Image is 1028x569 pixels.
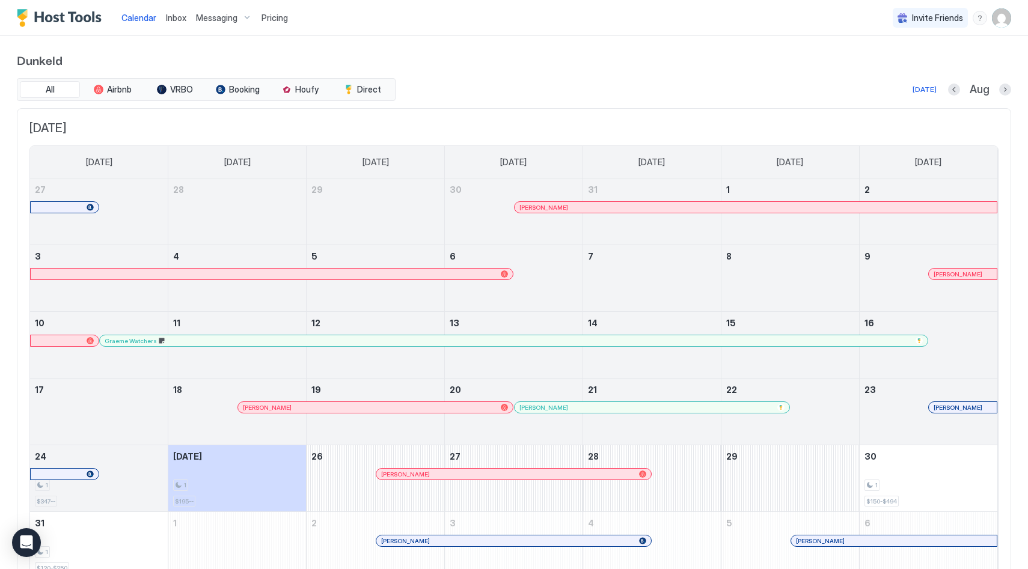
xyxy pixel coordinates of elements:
[721,512,859,534] a: September 5, 2025
[583,312,721,334] a: August 14, 2025
[973,11,987,25] div: menu
[212,146,263,178] a: Monday
[626,146,677,178] a: Thursday
[30,512,168,534] a: August 31, 2025
[860,445,997,467] a: August 30, 2025
[35,518,44,528] span: 31
[166,11,186,24] a: Inbox
[295,84,319,95] span: Houfy
[307,312,445,379] td: August 12, 2025
[864,318,874,328] span: 16
[911,82,938,97] button: [DATE]
[588,318,598,328] span: 14
[30,245,168,312] td: August 3, 2025
[170,84,193,95] span: VRBO
[588,518,594,528] span: 4
[173,251,179,261] span: 4
[519,404,785,412] div: [PERSON_NAME]
[721,445,859,467] a: August 29, 2025
[168,245,307,312] td: August 4, 2025
[583,445,721,512] td: August 28, 2025
[860,245,997,267] a: August 9, 2025
[35,451,46,461] span: 24
[307,445,444,467] a: August 26, 2025
[864,451,877,461] span: 30
[796,537,845,545] span: [PERSON_NAME]
[243,404,292,412] span: [PERSON_NAME]
[999,84,1011,96] button: Next month
[866,497,897,505] span: $150-$494
[588,251,593,261] span: 7
[860,312,997,334] a: August 16, 2025
[311,518,317,528] span: 2
[519,204,568,211] span: [PERSON_NAME]
[20,81,80,98] button: All
[121,11,156,24] a: Calendar
[29,121,999,136] span: [DATE]
[638,157,665,168] span: [DATE]
[721,312,859,379] td: August 15, 2025
[381,537,646,545] div: [PERSON_NAME]
[35,385,44,395] span: 17
[17,78,396,101] div: tab-group
[262,13,288,23] span: Pricing
[307,379,445,445] td: August 19, 2025
[450,318,459,328] span: 13
[332,81,393,98] button: Direct
[875,481,878,489] span: 1
[500,157,527,168] span: [DATE]
[583,379,721,445] td: August 21, 2025
[381,537,430,545] span: [PERSON_NAME]
[30,379,168,401] a: August 17, 2025
[45,548,48,556] span: 1
[121,13,156,23] span: Calendar
[915,157,941,168] span: [DATE]
[934,404,992,412] div: [PERSON_NAME]
[903,146,953,178] a: Saturday
[913,84,937,95] div: [DATE]
[588,385,597,395] span: 21
[196,13,237,23] span: Messaging
[450,184,462,195] span: 30
[243,404,508,412] div: [PERSON_NAME]
[450,518,456,528] span: 3
[445,445,583,512] td: August 27, 2025
[107,84,132,95] span: Airbnb
[173,385,182,395] span: 18
[934,404,982,412] span: [PERSON_NAME]
[912,13,963,23] span: Invite Friends
[859,379,997,445] td: August 23, 2025
[105,337,157,345] span: Graeme Watchers
[859,178,997,245] td: August 2, 2025
[168,312,306,334] a: August 11, 2025
[948,84,960,96] button: Previous month
[934,270,992,278] div: [PERSON_NAME]
[307,178,445,245] td: July 29, 2025
[173,451,202,461] span: [DATE]
[30,312,168,379] td: August 10, 2025
[381,470,646,478] div: [PERSON_NAME]
[357,84,381,95] span: Direct
[35,184,46,195] span: 27
[588,184,598,195] span: 31
[30,445,168,467] a: August 24, 2025
[445,245,583,312] td: August 6, 2025
[726,318,736,328] span: 15
[450,251,456,261] span: 6
[583,445,721,467] a: August 28, 2025
[583,245,721,267] a: August 7, 2025
[307,379,444,401] a: August 19, 2025
[583,178,721,245] td: July 31, 2025
[765,146,815,178] a: Friday
[175,497,194,505] span: $195--
[168,445,306,467] a: August 25, 2025
[934,270,982,278] span: [PERSON_NAME]
[168,245,306,267] a: August 4, 2025
[30,379,168,445] td: August 17, 2025
[168,312,307,379] td: August 11, 2025
[721,245,859,267] a: August 8, 2025
[726,451,738,461] span: 29
[864,251,870,261] span: 9
[12,528,41,557] div: Open Intercom Messenger
[588,451,599,461] span: 28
